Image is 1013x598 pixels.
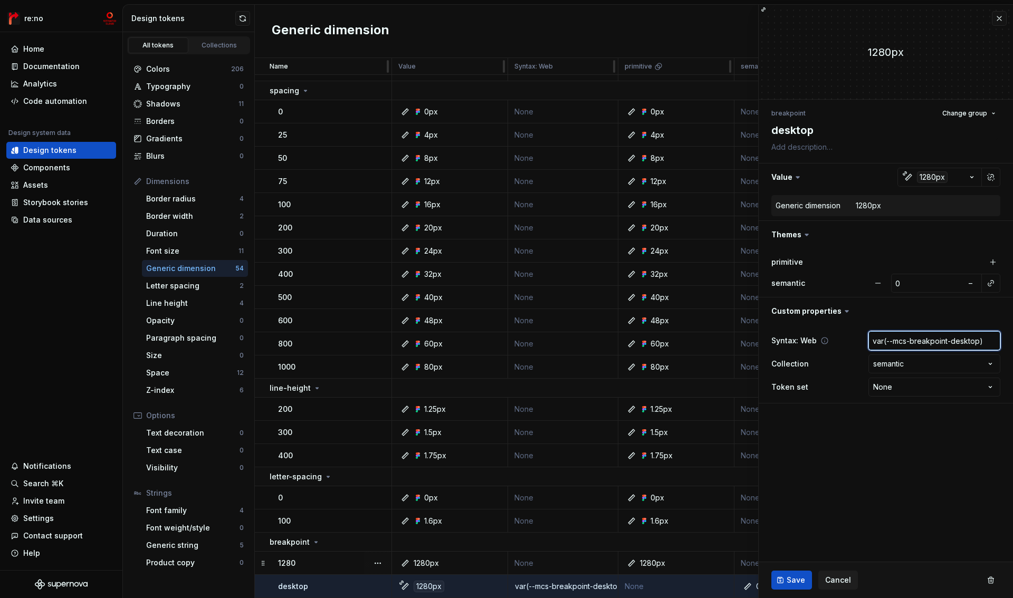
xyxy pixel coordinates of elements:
div: 80px [651,362,669,372]
label: primitive [771,257,803,267]
svg: Supernova Logo [35,579,88,590]
div: 0 [240,117,244,126]
span: – [969,278,972,287]
div: 0 [240,334,244,342]
a: Home [6,41,116,57]
a: Gradients0 [129,130,248,147]
div: 1280px [640,558,665,568]
td: None [734,355,850,379]
td: None [734,421,850,444]
td: None [734,216,850,239]
div: 0 [240,351,244,360]
img: 4ec385d3-6378-425b-8b33-6545918efdc5.png [7,12,20,25]
td: None [734,444,850,467]
div: 0px [651,107,664,117]
div: 0 [240,558,244,567]
div: re:no [24,13,43,24]
div: Generic dimension [776,200,840,211]
div: 0 [240,316,244,325]
div: 5 [240,541,244,549]
span: Save [787,575,805,585]
div: 1280px [856,200,881,211]
a: Z-index6 [142,382,248,399]
div: 0px [424,107,438,117]
div: Space [146,368,237,378]
div: All tokens [132,41,185,50]
div: Assets [23,180,48,190]
a: Colors206 [129,61,248,78]
p: breakpoint [270,537,310,547]
div: 40px [651,292,669,303]
a: Duration0 [142,225,248,242]
p: 200 [278,223,292,233]
button: Notifications [6,458,116,475]
div: 1.75px [651,450,673,461]
div: Shadows [146,99,238,109]
div: 0 [240,152,244,160]
p: 50 [278,153,287,163]
p: 500 [278,292,292,303]
td: None [508,398,618,421]
div: Documentation [23,61,80,72]
div: Borders [146,116,240,127]
div: 24px [651,246,668,256]
div: 2 [240,212,244,220]
div: 1280px [414,581,444,592]
div: 1.25px [651,404,672,414]
div: Size [146,350,240,361]
p: primitive [625,62,652,71]
div: 4 [240,299,244,307]
p: 300 [278,246,292,256]
a: Border width2 [142,208,248,225]
div: Components [23,162,70,173]
a: Assets [6,177,116,194]
p: 300 [278,427,292,438]
div: 1.75px [424,450,446,461]
div: Font weight/style [146,523,240,533]
a: Line height4 [142,295,248,312]
span: Cancel [825,575,851,585]
a: Typography0 [129,78,248,95]
a: Font weight/style0 [142,519,248,536]
span: Change group [942,109,987,118]
div: Visibility [146,462,240,473]
div: 32px [424,269,442,279]
a: Text case0 [142,442,248,459]
td: None [508,309,618,332]
td: None [508,263,618,286]
a: Invite team [6,493,116,509]
div: 0px [651,493,664,503]
h2: Generic dimension [272,22,389,41]
div: 16px [424,199,441,210]
a: Opacity0 [142,312,248,329]
td: None [508,355,618,379]
td: None [508,552,618,575]
div: Generic string [146,540,240,551]
button: Save [771,571,812,590]
div: 48px [424,315,443,326]
button: Cancel [818,571,858,590]
button: – [963,276,978,291]
td: None [508,170,618,193]
button: Search ⌘K [6,475,116,492]
div: 40px [424,292,443,303]
td: None [508,486,618,509]
div: 20px [424,223,442,233]
td: None [734,239,850,263]
a: Generic dimension54 [142,260,248,277]
p: Value [398,62,416,71]
td: None [734,123,850,147]
div: Text case [146,445,240,456]
div: Strings [146,488,244,498]
a: Font family4 [142,502,248,519]
td: None [734,147,850,170]
div: 11 [238,100,244,108]
td: None [734,286,850,309]
a: Border radius4 [142,190,248,207]
a: Generic string5 [142,537,248,554]
td: None [734,552,850,575]
p: semantic [741,62,769,71]
a: Blurs0 [129,148,248,165]
div: 0 [240,229,244,238]
p: 0 [278,107,283,117]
